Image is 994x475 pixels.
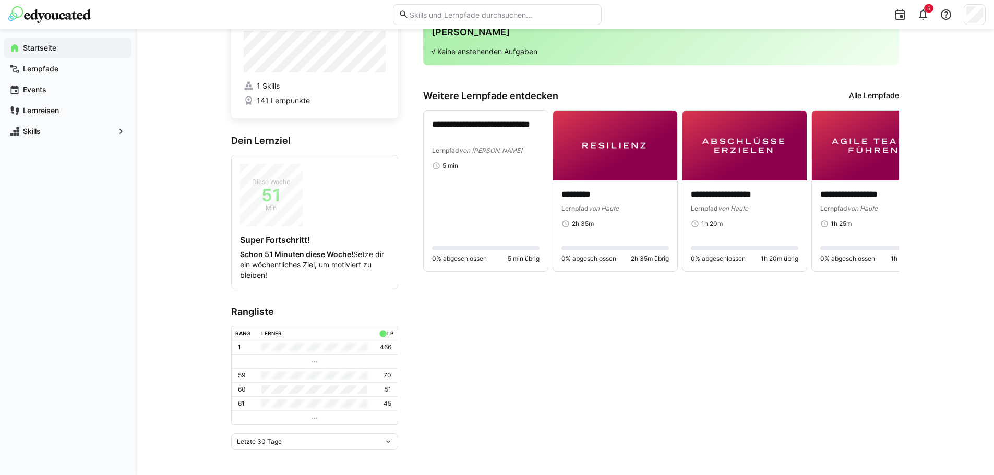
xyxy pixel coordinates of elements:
p: 59 [238,371,245,380]
span: 0% abgeschlossen [820,254,875,263]
span: 5 min [442,162,458,170]
p: 466 [380,343,391,351]
a: 1 Skills [244,81,386,91]
h3: Rangliste [231,306,398,318]
h3: Dein Lernziel [231,135,398,147]
span: 0% abgeschlossen [432,254,487,263]
h4: Super Fortschritt! [240,235,389,245]
span: von [PERSON_NAME] [459,147,522,154]
span: 0% abgeschlossen [561,254,616,263]
span: 1h 20m [701,220,723,228]
span: 1h 25m übrig [891,254,928,263]
span: 5 [927,5,930,11]
div: Rang [235,330,250,336]
span: Lernpfad [561,204,589,212]
span: 141 Lernpunkte [257,95,310,106]
div: LP [387,330,393,336]
span: 2h 35m übrig [631,254,669,263]
h3: Weitere Lernpfade entdecken [423,90,558,102]
p: 51 [385,385,391,394]
span: von Haufe [847,204,878,212]
h3: [PERSON_NAME] [432,27,891,38]
span: 2h 35m [572,220,594,228]
p: 45 [384,399,391,408]
span: 0% abgeschlossen [691,254,746,263]
span: 1h 20m übrig [761,254,798,263]
strong: Schon 51 Minuten diese Woche! [240,250,353,259]
img: image [553,111,677,180]
input: Skills und Lernpfade durchsuchen… [409,10,595,19]
img: image [812,111,936,180]
span: Lernpfad [691,204,718,212]
p: 1 [238,343,241,351]
p: Setze dir ein wöchentliches Ziel, um motiviert zu bleiben! [240,249,389,281]
img: image [682,111,807,180]
span: Lernpfad [820,204,847,212]
span: von Haufe [589,204,619,212]
a: Alle Lernpfade [849,90,899,102]
p: 60 [238,385,246,394]
p: √ Keine anstehenden Aufgaben [432,46,891,57]
span: 1 Skills [257,81,280,91]
span: von Haufe [718,204,748,212]
span: Letzte 30 Tage [237,437,282,446]
span: 1h 25m [831,220,852,228]
p: 61 [238,399,245,408]
span: 5 min übrig [508,254,540,263]
span: Lernpfad [432,147,459,154]
p: 70 [384,371,391,380]
div: Lerner [261,330,282,336]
